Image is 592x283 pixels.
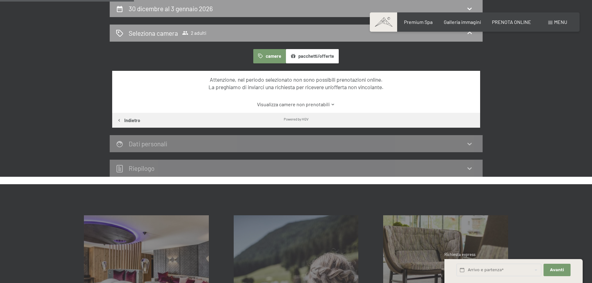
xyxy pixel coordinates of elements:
[444,19,481,25] a: Galleria immagini
[286,49,339,63] button: pacchetti/offerte
[492,19,531,25] a: PRENOTA ONLINE
[129,29,178,38] h2: Seleziona camera
[550,267,564,273] span: Avanti
[123,101,469,108] a: Visualizza camere non prenotabili
[182,30,206,36] span: 2 adulti
[123,76,469,91] div: Attenzione, nel periodo selezionato non sono possibili prenotazioni online. La preghiamo di invia...
[284,116,309,121] div: Powered by HGV
[253,49,286,63] button: camere
[129,5,213,12] h2: 30 dicembre al 3 gennaio 2026
[404,19,433,25] a: Premium Spa
[444,252,475,257] span: Richiesta express
[112,113,145,128] button: Indietro
[129,164,154,172] h2: Riepilogo
[554,19,567,25] span: Menu
[544,264,570,276] button: Avanti
[129,140,167,148] h2: Dati personali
